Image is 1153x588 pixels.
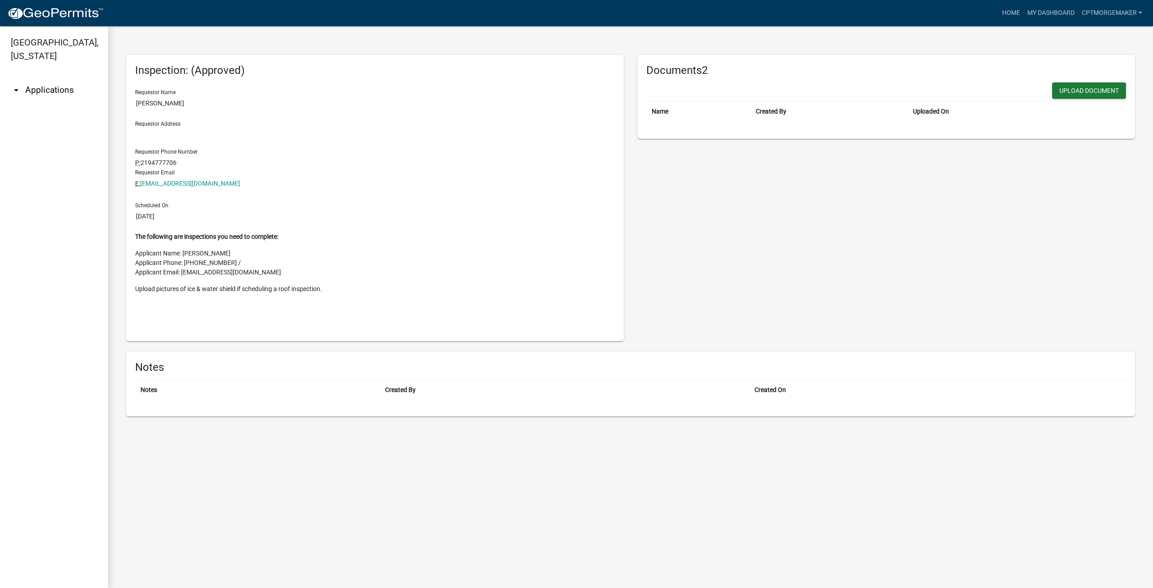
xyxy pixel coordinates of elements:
[135,119,615,188] div: 2194777706
[135,121,181,127] label: Requestor Address
[908,101,1085,122] th: Uploaded On
[135,284,615,294] p: Upload pictures of ice & water shield if scheduling a roof inspection.
[11,85,22,96] i: arrow_drop_down
[135,64,615,77] h6: Inspection: (Approved)
[750,101,908,122] th: Created By
[135,249,615,277] p: Applicant Name: [PERSON_NAME] Applicant Phone: [PHONE_NUMBER] / Applicant Email: [EMAIL_ADDRESS][...
[135,180,140,187] abbr: Email
[140,180,240,187] a: [EMAIL_ADDRESS][DOMAIN_NAME]
[646,101,750,122] th: Name
[135,233,278,240] strong: The following are inspections you need to complete:
[1078,5,1146,22] a: cptmorgemaker
[380,379,749,400] th: Created By
[135,149,198,155] label: Requestor Phone Number
[999,5,1024,22] a: Home
[135,159,141,166] abbr: Phone
[135,379,380,400] th: Notes
[1052,82,1126,101] wm-modal-confirm: New Document
[135,170,175,175] label: Requestor Email
[1052,82,1126,99] button: Upload Document
[749,379,1126,400] th: Created On
[646,64,1126,77] h6: Documents2
[1024,5,1078,22] a: My Dashboard
[135,361,1126,374] h6: Notes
